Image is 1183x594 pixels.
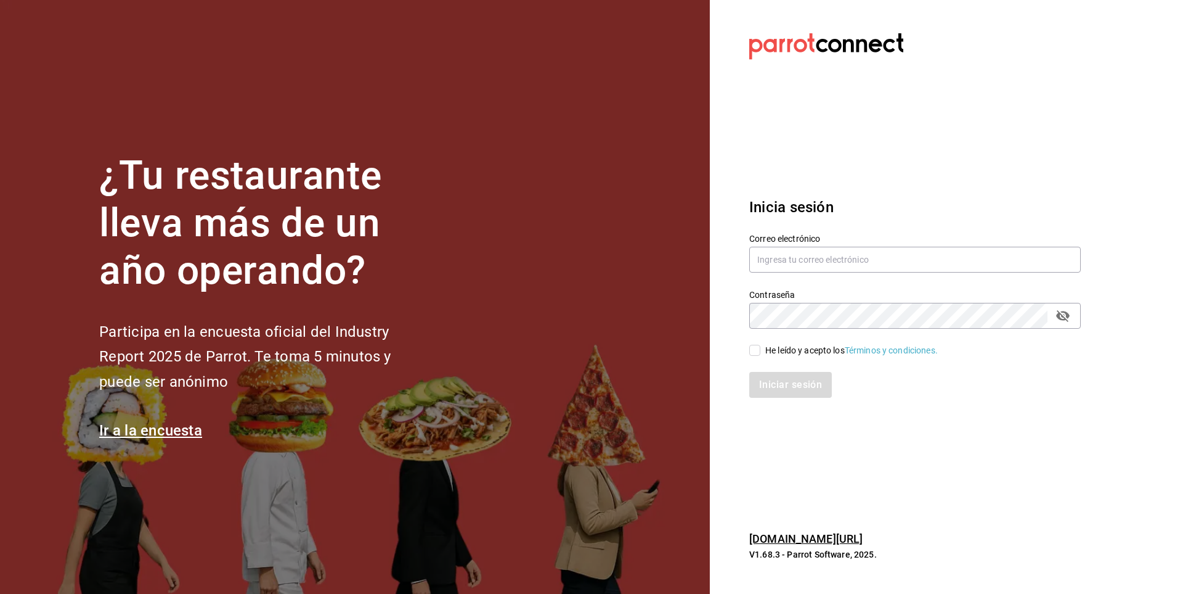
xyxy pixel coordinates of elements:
[749,532,863,545] a: [DOMAIN_NAME][URL]
[99,422,202,439] a: Ir a la encuesta
[749,548,1081,561] p: V1.68.3 - Parrot Software, 2025.
[1052,305,1073,326] button: passwordField
[99,320,432,395] h2: Participa en la encuesta oficial del Industry Report 2025 de Parrot. Te toma 5 minutos y puede se...
[749,291,1081,299] label: Contraseña
[749,196,1081,218] h3: Inicia sesión
[99,152,432,294] h1: ¿Tu restaurante lleva más de un año operando?
[749,247,1081,273] input: Ingresa tu correo electrónico
[765,344,938,357] div: He leído y acepto los
[749,234,1081,243] label: Correo electrónico
[845,345,938,355] a: Términos y condiciones.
